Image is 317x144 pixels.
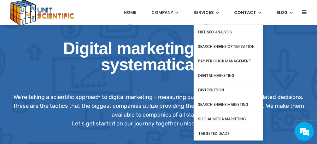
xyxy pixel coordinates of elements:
[194,39,263,54] a: Search Engine Optimization
[10,93,307,128] div: We're taking a scientific approach to digital marketing - measuring our results and making calcul...
[24,60,112,71] span: I'm an existing customer and need help
[101,55,212,74] span: systematically
[42,32,115,40] div: UnitSci Bot Online
[10,39,307,72] span: Digital marketing done…
[194,112,263,126] a: Social Media Marketing
[3,97,120,119] textarea: Type your message and hit 'Enter'
[194,97,263,112] a: Search Engine Marketing
[42,40,115,48] div: Customer facing
[194,54,263,68] a: Pay Per Click Management
[194,126,263,141] a: Targeted Leads
[103,3,119,18] div: Minimize live chat window
[194,83,263,97] a: Distribution
[7,35,16,44] div: Navigation go back
[10,119,307,128] p: Let's get started on our journey together unlocking your potential:
[194,25,263,39] a: Free SEO Analysis
[58,74,112,84] span: I want a product demo
[194,68,263,83] a: Digital Marketing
